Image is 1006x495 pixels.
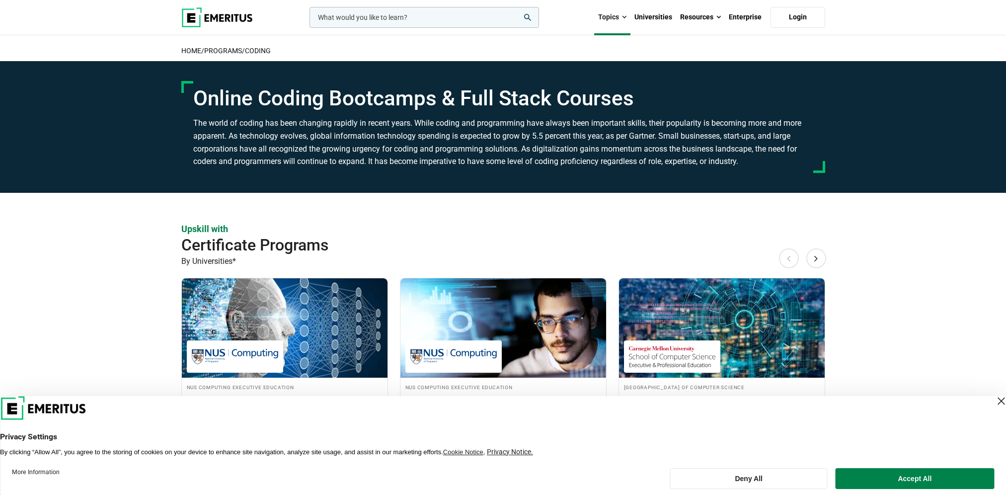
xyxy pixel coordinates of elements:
h4: NUS Computing Executive Education [187,383,383,391]
button: Previous [779,248,799,268]
h2: Certificate Programs [181,235,761,255]
input: woocommerce-product-search-field-0 [310,7,539,28]
a: Coding Course by NUS Computing Executive Education - December 23, 2025 NUS Computing Executive Ed... [400,278,606,440]
img: NUS Computing Executive Education [410,345,497,368]
a: Coding [245,47,271,55]
a: AI and Machine Learning Course by NUS Computing Executive Education - October 10, 2025 NUS Comput... [182,278,387,453]
h3: The world of coding has been changing rapidly in recent years. While coding and programming have ... [193,117,813,167]
img: Full Stack Development with AI | Online Coding Course [400,278,606,378]
img: NUS Computing Executive Education [192,345,278,368]
a: Programs [204,47,242,55]
button: Next [806,248,826,268]
h4: [GEOGRAPHIC_DATA] of Computer Science [624,383,820,391]
p: By Universities* [181,255,825,268]
img: Machine Learning and Data Analytics using Python | Online AI and Machine Learning Course [182,278,387,378]
a: Login [771,7,825,28]
h4: NUS Computing Executive Education [405,383,601,391]
h2: / / [181,40,825,61]
a: home [181,47,201,55]
p: Upskill with [181,223,825,235]
a: Technology Course by Carnegie Mellon University School of Computer Science - February 26, 2026 Ca... [619,278,825,440]
h1: Online Coding Bootcamps & Full Stack Courses [193,86,813,111]
img: Computer Vision | Online Technology Course [619,278,825,378]
img: Carnegie Mellon University School of Computer Science [629,345,715,368]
